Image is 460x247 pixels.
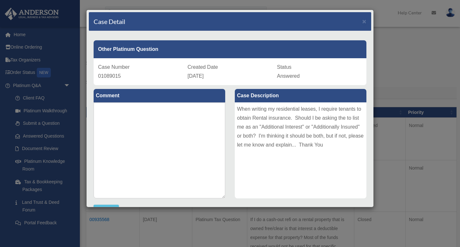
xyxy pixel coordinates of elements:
div: Other Platinum Question [94,40,366,58]
label: Comment [94,89,225,102]
button: Close [362,18,366,25]
span: [DATE] [188,73,203,79]
span: Created Date [188,64,218,70]
button: Comment [94,205,119,214]
h4: Case Detail [94,17,125,26]
span: × [362,18,366,25]
span: 01089015 [98,73,121,79]
span: Answered [277,73,300,79]
label: Case Description [235,89,366,102]
span: Status [277,64,291,70]
div: When writing my residential leases, I require tenants to obtain Rental insurance. Should I be ask... [235,102,366,198]
span: Case Number [98,64,130,70]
